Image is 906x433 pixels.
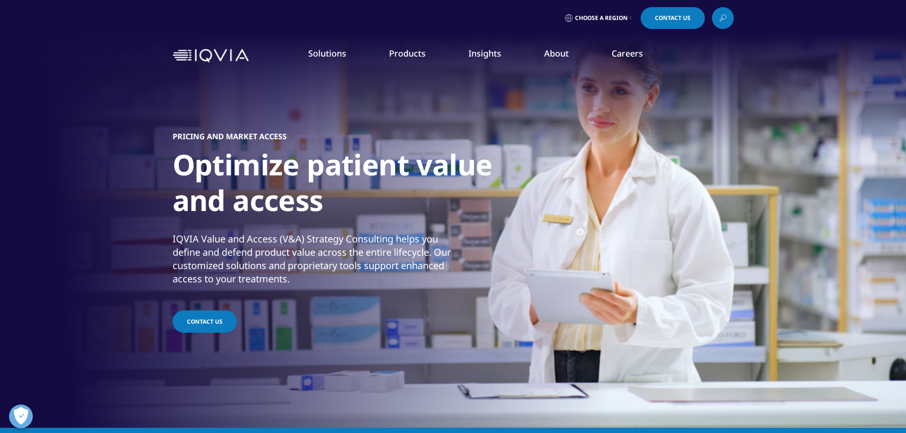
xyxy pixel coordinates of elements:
[173,132,287,141] h5: PRICING AND MARKET ACCESS
[173,49,249,63] img: IQVIA Healthcare Information Technology and Pharma Clinical Research Company
[655,15,691,21] span: Contact Us
[544,48,569,59] a: About
[468,48,501,59] a: Insights
[173,147,529,224] h1: Optimize patient value and access
[187,318,223,326] span: CONTACT US
[173,310,237,333] a: CONTACT US
[612,48,643,59] a: Careers
[253,33,734,78] nav: Primary
[308,48,346,59] a: Solutions
[9,404,33,428] button: Open Preferences
[173,232,451,291] p: IQVIA Value and Access (V&A) Strategy Consulting helps you define and defend product value across...
[641,7,705,29] a: Contact Us
[575,14,628,22] span: Choose a Region
[389,48,426,59] a: Products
